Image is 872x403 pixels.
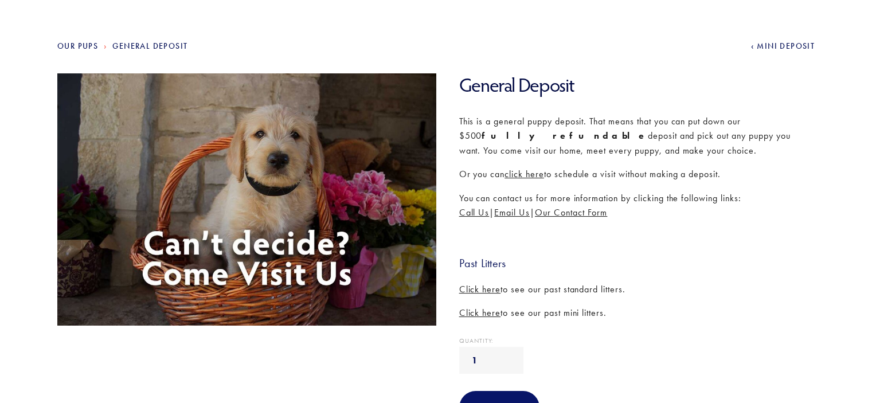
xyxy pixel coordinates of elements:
[750,41,815,51] a: Mini Deposit
[52,73,441,326] img: come_visit_us_wide.jpg
[459,256,815,271] h3: Past Litters
[112,41,187,51] a: General Deposit
[505,169,544,179] a: click here
[482,130,647,141] strong: fully refundable
[494,207,530,218] a: Email Us
[459,73,815,97] h1: General Deposit
[459,191,815,220] p: You can contact us for more information by clicking the following links: | |
[459,282,815,297] p: to see our past standard litters.
[757,41,815,51] span: Mini Deposit
[459,167,815,182] p: Or you can to schedule a visit without making a deposit.
[459,306,815,320] p: to see our past mini litters.
[459,338,815,344] div: Quantity:
[459,347,523,374] input: Quantity
[459,284,501,295] a: Click here
[57,41,98,51] a: Our Pups
[459,207,490,218] a: Call Us
[535,207,607,218] a: Our Contact Form
[459,307,501,318] a: Click here
[459,114,815,158] p: This is a general puppy deposit. That means that you can put down our $500 deposit and pick out a...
